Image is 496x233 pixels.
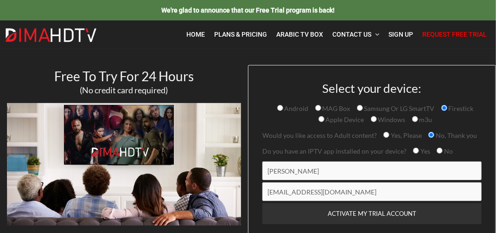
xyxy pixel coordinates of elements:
a: Plans & Pricing [210,25,272,44]
span: Free To Try For 24 Hours [54,68,194,84]
span: Home [186,31,205,38]
input: MAG Box [315,105,321,111]
input: Yes, Please [383,132,389,138]
a: Request Free Trial [418,25,491,44]
span: Windows [377,116,406,123]
input: m3u [412,116,418,122]
a: Home [182,25,210,44]
span: Yes, Please [389,131,422,139]
input: Android [277,105,283,111]
input: Firestick [441,105,447,111]
span: m3u [418,116,432,123]
span: Request Free Trial [422,31,487,38]
span: Plans & Pricing [214,31,267,38]
span: Firestick [447,104,474,112]
p: Would you like access to Adult content? [262,130,482,141]
input: Windows [371,116,377,122]
input: No, Thank you [428,132,434,138]
input: Email [262,182,482,201]
a: We're glad to announce that our Free Trial program is back! [161,6,335,14]
img: Dima HDTV [5,28,97,43]
p: Do you have an IPTV app installed on your device? [262,146,482,157]
span: Arabic TV Box [276,31,323,38]
a: Arabic TV Box [272,25,328,44]
span: No, Thank you [434,131,477,139]
a: Contact Us [328,25,384,44]
input: Yes [413,148,419,154]
input: No [437,148,443,154]
span: (No credit card required) [80,85,168,95]
input: Samsung Or LG SmartTV [357,105,363,111]
span: Sign Up [388,31,413,38]
span: MAG Box [321,104,350,112]
span: No [443,147,453,155]
span: Apple Device [324,116,364,123]
span: Contact Us [332,31,371,38]
span: Select your device: [323,81,422,96]
span: Samsung Or LG SmartTV [363,104,435,112]
span: Android [283,104,309,112]
input: ACTIVATE MY TRIAL ACCOUNT [262,203,482,224]
a: Sign Up [384,25,418,44]
span: Yes [419,147,430,155]
input: Name [262,162,482,180]
input: Apple Device [318,116,324,122]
